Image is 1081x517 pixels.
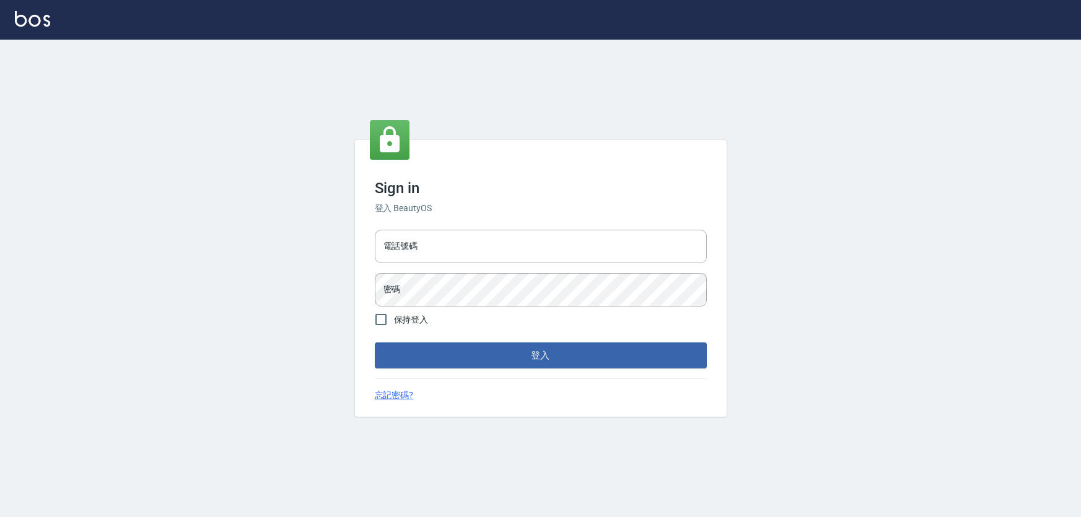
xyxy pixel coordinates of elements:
img: Logo [15,11,50,27]
h6: 登入 BeautyOS [375,202,707,215]
button: 登入 [375,342,707,368]
span: 保持登入 [394,313,429,326]
h3: Sign in [375,180,707,197]
a: 忘記密碼? [375,389,414,402]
